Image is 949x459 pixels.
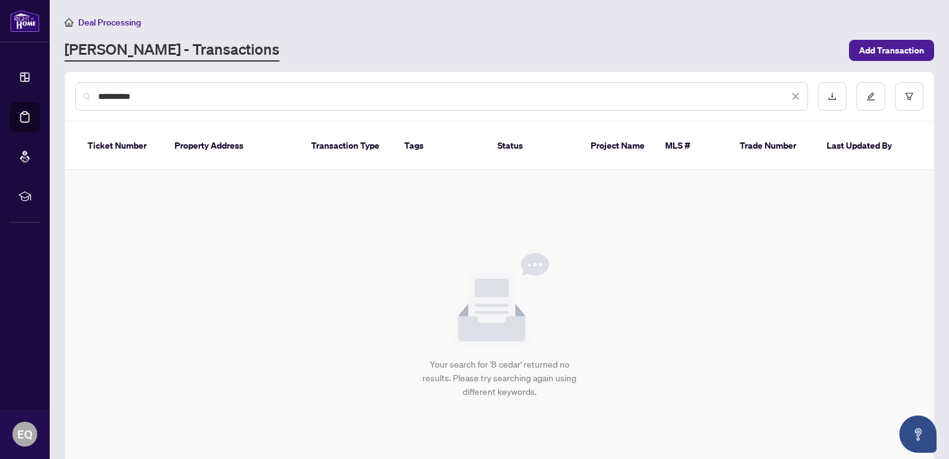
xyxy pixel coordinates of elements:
[905,92,914,101] span: filter
[791,92,800,101] span: close
[849,40,934,61] button: Add Transaction
[730,122,817,170] th: Trade Number
[78,122,165,170] th: Ticket Number
[65,39,279,62] a: [PERSON_NAME] - Transactions
[818,82,847,111] button: download
[859,40,924,60] span: Add Transaction
[895,82,924,111] button: filter
[65,18,73,27] span: home
[415,358,584,399] div: Your search for '8 cedar' returned no results. Please try searching again using different keywords.
[78,17,141,28] span: Deal Processing
[10,9,40,32] img: logo
[394,122,488,170] th: Tags
[581,122,655,170] th: Project Name
[655,122,730,170] th: MLS #
[899,415,937,453] button: Open asap
[450,253,549,348] img: Null State Icon
[301,122,394,170] th: Transaction Type
[17,425,32,443] span: EQ
[165,122,301,170] th: Property Address
[828,92,837,101] span: download
[817,122,910,170] th: Last Updated By
[866,92,875,101] span: edit
[488,122,581,170] th: Status
[856,82,885,111] button: edit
